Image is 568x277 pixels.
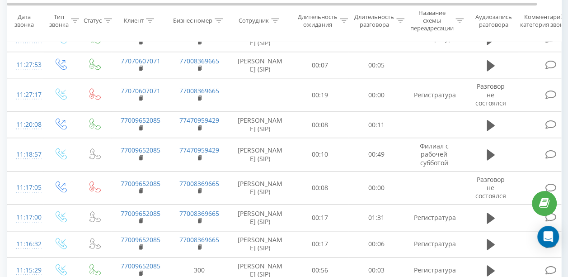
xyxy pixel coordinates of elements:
td: 00:05 [348,52,405,78]
div: 11:17:05 [16,179,34,196]
div: 11:27:53 [16,56,34,74]
div: 11:18:57 [16,146,34,163]
td: 00:08 [292,112,348,138]
td: Регистратура [405,78,464,112]
td: 00:17 [292,231,348,257]
td: [PERSON_NAME] (SIP) [229,171,292,205]
div: Бизнес номер [173,17,212,25]
div: 11:17:00 [16,209,34,226]
td: 00:00 [348,78,405,112]
div: Сотрудник [239,17,269,25]
a: 77009652085 [121,179,160,188]
div: 11:16:32 [16,235,34,253]
a: 77009652085 [121,116,160,124]
a: 77470959429 [179,116,219,124]
a: 77008369665 [179,86,219,95]
td: 00:19 [292,78,348,112]
div: Статус [84,17,102,25]
td: [PERSON_NAME] (SIP) [229,112,292,138]
td: 00:49 [348,138,405,172]
div: Аудиозапись разговора [471,13,515,29]
div: Клиент [124,17,144,25]
a: 77009652085 [121,235,160,244]
a: 77070607071 [121,86,160,95]
td: [PERSON_NAME] (SIP) [229,52,292,78]
div: 11:27:17 [16,86,34,104]
span: Разговор не состоялся [475,82,506,107]
a: 77008369665 [179,209,219,218]
td: 00:06 [348,231,405,257]
div: Название схемы переадресации [410,10,453,33]
div: Дата звонка [7,13,41,29]
td: [PERSON_NAME] (SIP) [229,138,292,172]
a: 77009652085 [121,146,160,154]
div: Open Intercom Messenger [537,226,559,248]
a: 77470959429 [179,146,219,154]
a: 77008369665 [179,235,219,244]
td: [PERSON_NAME] (SIP) [229,231,292,257]
div: Длительность ожидания [298,13,338,29]
td: 00:17 [292,205,348,231]
td: Филиал с рабочей субботой [405,138,464,172]
td: 00:10 [292,138,348,172]
td: 00:08 [292,171,348,205]
div: Длительность разговора [354,13,394,29]
td: Регистратура [405,231,464,257]
a: 77070607071 [121,57,160,65]
td: 00:11 [348,112,405,138]
td: Регистратура [405,205,464,231]
span: Разговор не состоялся [475,175,506,200]
div: Тип звонка [49,13,69,29]
a: 77009652085 [121,209,160,218]
a: 77008369665 [179,179,219,188]
a: 77009652085 [121,262,160,270]
div: 11:20:08 [16,116,34,134]
td: 00:07 [292,52,348,78]
td: [PERSON_NAME] (SIP) [229,205,292,231]
a: 77008369665 [179,57,219,65]
td: 00:00 [348,171,405,205]
td: 01:31 [348,205,405,231]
